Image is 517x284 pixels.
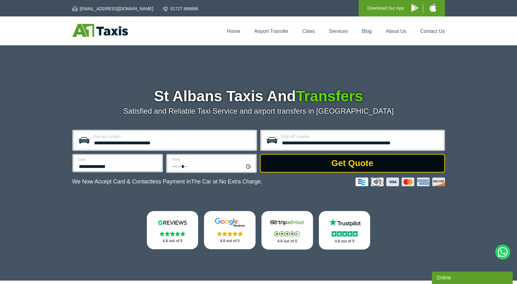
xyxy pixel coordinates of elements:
img: Tripadvisor [269,218,306,227]
a: Home [227,29,240,34]
a: Trustpilot Stars 4.8 out of 5 [319,211,370,250]
a: Blog [362,29,372,34]
a: Airport Transfer [254,29,288,34]
p: 4.8 out of 5 [154,237,192,245]
iframe: chat widget [432,270,514,284]
a: Cities [302,29,315,34]
a: Google Stars 4.8 out of 5 [204,211,256,249]
img: Stars [274,231,300,237]
p: 4.8 out of 5 [326,237,364,245]
button: Get Quote [260,154,445,173]
img: Stars [160,231,185,236]
img: Credit And Debit Cards [356,178,445,186]
img: Trustpilot [326,218,363,227]
a: Tripadvisor Stars 4.8 out of 5 [261,211,313,250]
a: Reviews.io Stars 4.8 out of 5 [147,211,198,249]
img: Stars [217,231,243,236]
img: Reviews.io [154,218,191,227]
label: Date [78,158,158,161]
span: The Car at No Extra Charge. [191,178,262,185]
img: A1 Taxis iPhone App [430,4,436,12]
a: 01727 866666 [163,6,198,12]
img: Google [211,218,248,227]
p: Download Our App [367,4,404,12]
p: 4.8 out of 5 [268,237,306,245]
label: Pick-up Location [93,135,252,138]
p: 4.8 out of 5 [211,237,249,245]
label: Drop-off Location [281,135,440,138]
img: A1 Taxis Android App [411,4,418,12]
p: Satisfied and Reliable Taxi Service and airport transfers in [GEOGRAPHIC_DATA] [72,107,445,115]
a: Contact Us [420,29,445,34]
span: Transfers [296,88,363,104]
a: [EMAIL_ADDRESS][DOMAIN_NAME] [72,6,153,12]
img: Stars [332,231,358,237]
p: We Now Accept Card & Contactless Payment In [72,178,262,185]
a: Services [329,29,348,34]
h1: St Albans Taxis And [72,89,445,104]
a: About Us [386,29,406,34]
img: A1 Taxis St Albans LTD [72,24,128,37]
label: Time [172,158,252,161]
